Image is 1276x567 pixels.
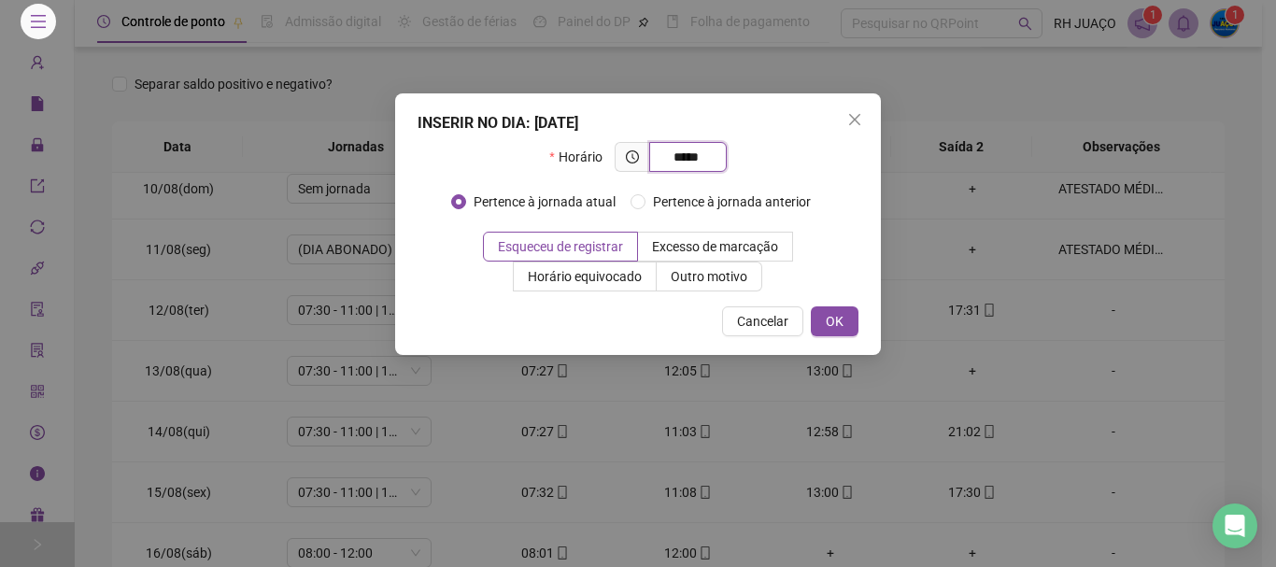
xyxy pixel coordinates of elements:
span: close [847,112,862,127]
span: clock-circle [626,150,639,163]
div: INSERIR NO DIA : [DATE] [418,112,858,135]
div: Open Intercom Messenger [1212,503,1257,548]
span: Excesso de marcação [652,239,778,254]
span: Esqueceu de registrar [498,239,623,254]
span: OK [826,311,844,332]
span: menu [30,13,47,30]
span: Outro motivo [671,269,747,284]
button: OK [811,306,858,336]
button: Cancelar [722,306,803,336]
button: Close [840,105,870,135]
span: Cancelar [737,311,788,332]
span: Horário equivocado [528,269,642,284]
span: Pertence à jornada anterior [645,191,818,212]
label: Horário [549,142,614,172]
span: Pertence à jornada atual [466,191,623,212]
